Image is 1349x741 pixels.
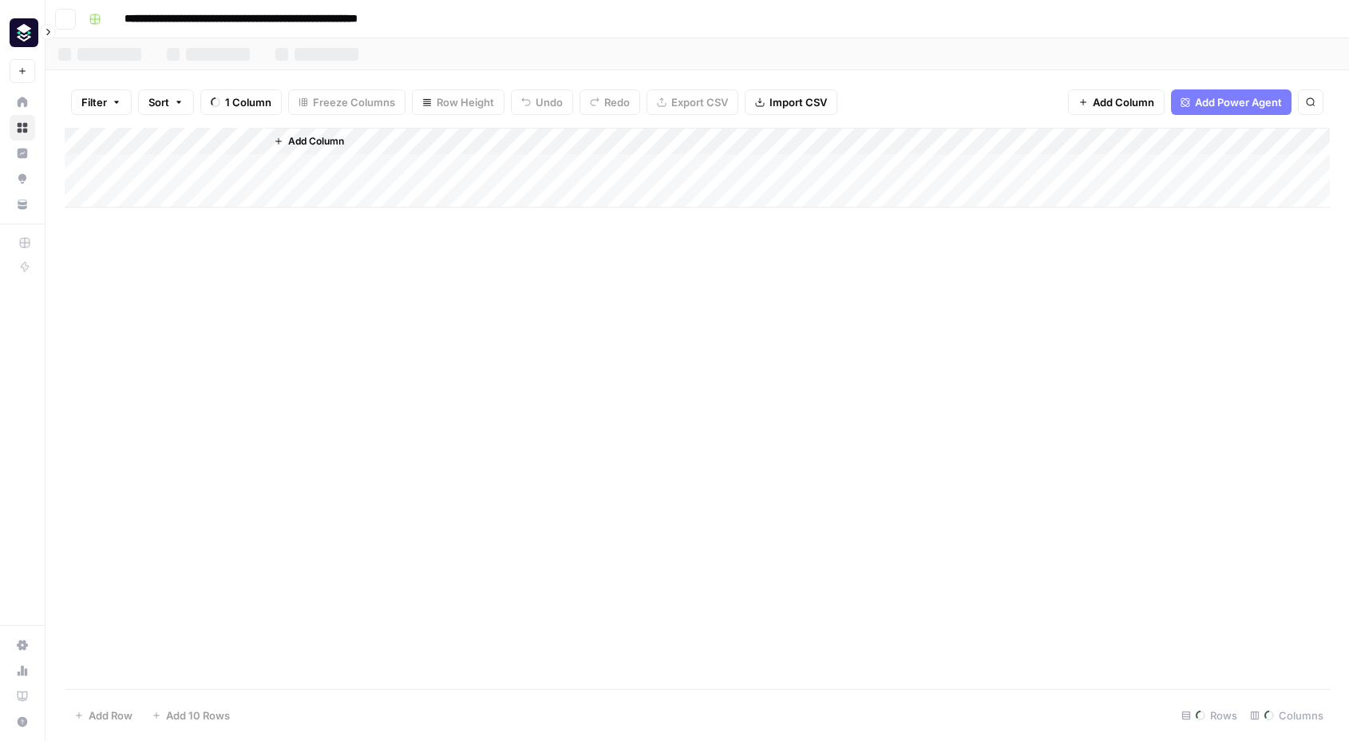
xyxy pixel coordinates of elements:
[1068,89,1165,115] button: Add Column
[536,94,563,110] span: Undo
[288,89,405,115] button: Freeze Columns
[10,89,35,115] a: Home
[647,89,738,115] button: Export CSV
[10,166,35,192] a: Opportunities
[10,192,35,217] a: Your Data
[138,89,194,115] button: Sort
[313,94,395,110] span: Freeze Columns
[10,658,35,684] a: Usage
[81,94,107,110] span: Filter
[1195,94,1282,110] span: Add Power Agent
[10,18,38,47] img: Platformengineering.org Logo
[10,709,35,735] button: Help + Support
[580,89,640,115] button: Redo
[437,94,494,110] span: Row Height
[1244,703,1330,728] div: Columns
[65,703,142,728] button: Add Row
[142,703,239,728] button: Add 10 Rows
[10,141,35,166] a: Insights
[671,94,728,110] span: Export CSV
[10,115,35,141] a: Browse
[10,632,35,658] a: Settings
[71,89,132,115] button: Filter
[1171,89,1292,115] button: Add Power Agent
[288,134,344,149] span: Add Column
[10,13,35,53] button: Workspace: Platformengineering.org
[412,89,504,115] button: Row Height
[225,94,271,110] span: 1 Column
[166,707,230,723] span: Add 10 Rows
[1093,94,1154,110] span: Add Column
[148,94,169,110] span: Sort
[769,94,827,110] span: Import CSV
[511,89,573,115] button: Undo
[89,707,133,723] span: Add Row
[1175,703,1244,728] div: Rows
[604,94,630,110] span: Redo
[745,89,837,115] button: Import CSV
[10,684,35,709] a: Learning Hub
[267,131,350,152] button: Add Column
[200,89,282,115] button: 1 Column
